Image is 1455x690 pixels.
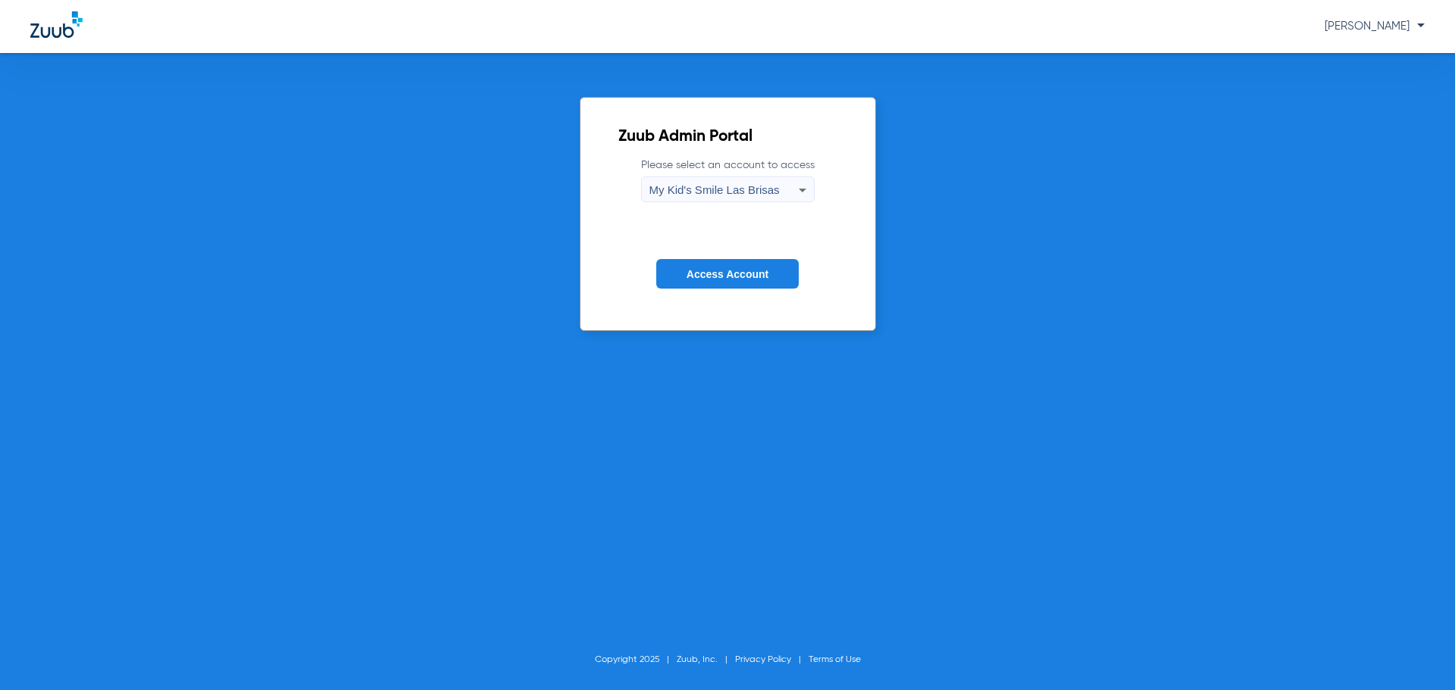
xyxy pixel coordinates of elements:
[30,11,83,38] img: Zuub Logo
[656,259,799,289] button: Access Account
[809,655,861,664] a: Terms of Use
[641,158,815,202] label: Please select an account to access
[595,652,677,667] li: Copyright 2025
[1325,20,1425,32] span: [PERSON_NAME]
[677,652,735,667] li: Zuub, Inc.
[735,655,791,664] a: Privacy Policy
[649,183,780,196] span: My Kid's Smile Las Brisas
[687,268,768,280] span: Access Account
[618,130,837,145] h2: Zuub Admin Portal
